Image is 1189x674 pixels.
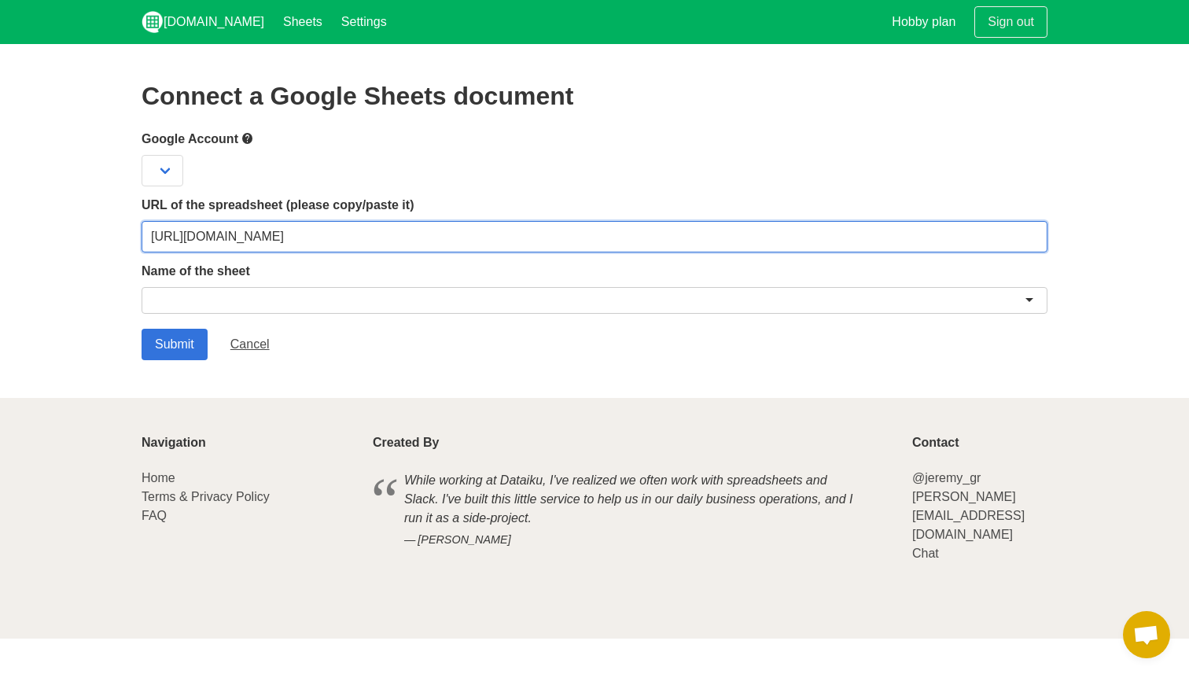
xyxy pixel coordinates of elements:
h2: Connect a Google Sheets document [142,82,1047,110]
blockquote: While working at Dataiku, I've realized we often work with spreadsheets and Slack. I've built thi... [373,469,893,551]
a: [PERSON_NAME][EMAIL_ADDRESS][DOMAIN_NAME] [912,490,1025,541]
p: Created By [373,436,893,450]
a: Chat [912,547,939,560]
p: Contact [912,436,1047,450]
img: logo_v2_white.png [142,11,164,33]
a: Sign out [974,6,1047,38]
label: Google Account [142,129,1047,149]
label: URL of the spreadsheet (please copy/paste it) [142,196,1047,215]
input: Submit [142,329,208,360]
a: Home [142,471,175,484]
a: Open chat [1123,611,1170,658]
a: Terms & Privacy Policy [142,490,270,503]
p: Navigation [142,436,354,450]
input: Should start with https://docs.google.com/spreadsheets/d/ [142,221,1047,252]
label: Name of the sheet [142,262,1047,281]
a: FAQ [142,509,167,522]
a: Cancel [217,329,283,360]
cite: [PERSON_NAME] [404,532,862,549]
a: @jeremy_gr [912,471,981,484]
